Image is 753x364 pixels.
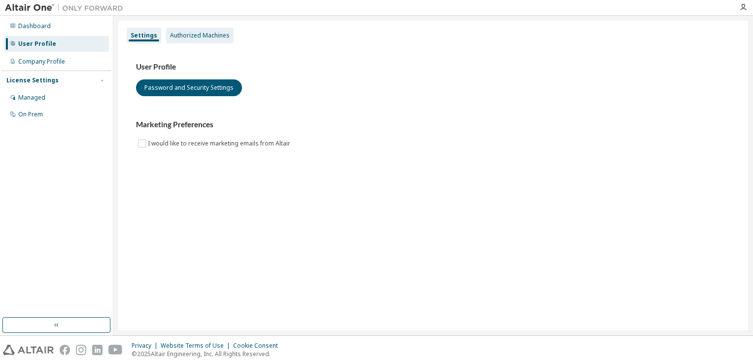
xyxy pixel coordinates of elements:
[3,345,54,355] img: altair_logo.svg
[60,345,70,355] img: facebook.svg
[76,345,86,355] img: instagram.svg
[18,22,51,30] div: Dashboard
[233,342,284,350] div: Cookie Consent
[18,110,43,118] div: On Prem
[5,3,128,13] img: Altair One
[136,62,730,72] h3: User Profile
[161,342,233,350] div: Website Terms of Use
[136,79,242,96] button: Password and Security Settings
[108,345,123,355] img: youtube.svg
[148,138,292,149] label: I would like to receive marketing emails from Altair
[132,350,284,358] p: © 2025 Altair Engineering, Inc. All Rights Reserved.
[132,342,161,350] div: Privacy
[136,120,730,130] h3: Marketing Preferences
[170,32,230,39] div: Authorized Machines
[131,32,157,39] div: Settings
[6,76,59,84] div: License Settings
[18,58,65,66] div: Company Profile
[92,345,103,355] img: linkedin.svg
[18,40,56,48] div: User Profile
[18,94,45,102] div: Managed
